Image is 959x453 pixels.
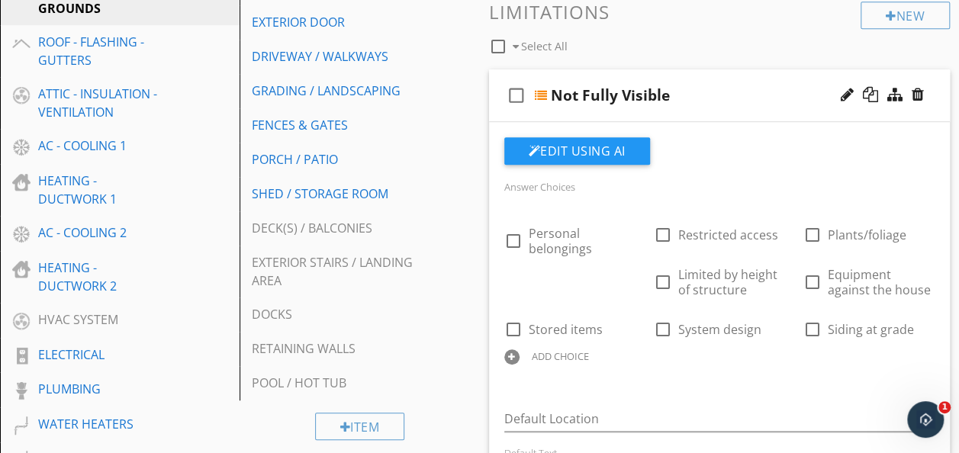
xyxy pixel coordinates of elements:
iframe: Intercom live chat [907,401,944,438]
div: Not Fully Visible [551,86,670,104]
div: ELECTRICAL [38,345,167,364]
div: DECK(S) / BALCONIES [252,219,414,237]
div: DRIVEWAY / WALKWAYS [252,47,414,66]
span: System design [678,321,761,338]
span: 1 [938,401,951,413]
i: check_box_outline_blank [504,77,529,114]
div: HEATING - DUCTWORK 1 [38,172,167,208]
input: Default Location [504,406,914,432]
label: Answer Choices [504,180,575,194]
div: FENCES & GATES [252,116,414,134]
div: PORCH / PATIO [252,150,414,169]
span: Plants/foliage [828,226,906,243]
span: Limited by height of structure [678,266,777,298]
button: Edit Using AI [504,137,650,165]
div: PLUMBING [38,380,167,398]
div: AC - COOLING 2 [38,223,167,242]
div: New [861,2,950,29]
div: GRADING / LANDSCAPING [252,82,414,100]
div: Item [315,413,405,440]
div: ADD CHOICE [532,350,589,362]
div: DOCKS [252,305,414,323]
div: AC - COOLING 1 [38,137,167,155]
div: ATTIC - INSULATION - VENTILATION [38,85,167,121]
div: HEATING - DUCTWORK 2 [38,259,167,295]
span: Stored items [529,321,603,338]
div: SHED / STORAGE ROOM [252,185,414,203]
div: RETAINING WALLS [252,339,414,358]
div: EXTERIOR STAIRS / LANDING AREA [252,253,414,290]
div: HVAC SYSTEM [38,310,167,329]
span: Siding at grade [828,321,914,338]
div: POOL / HOT TUB [252,374,414,392]
span: Restricted access [678,226,778,243]
span: Select All [521,39,568,53]
div: WATER HEATERS [38,415,167,433]
span: Personal belongings [529,225,592,257]
span: Equipment against the house [828,266,931,298]
h3: Limitations [489,2,951,22]
div: ROOF - FLASHING - GUTTERS [38,33,167,69]
div: EXTERIOR DOOR [252,13,414,31]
